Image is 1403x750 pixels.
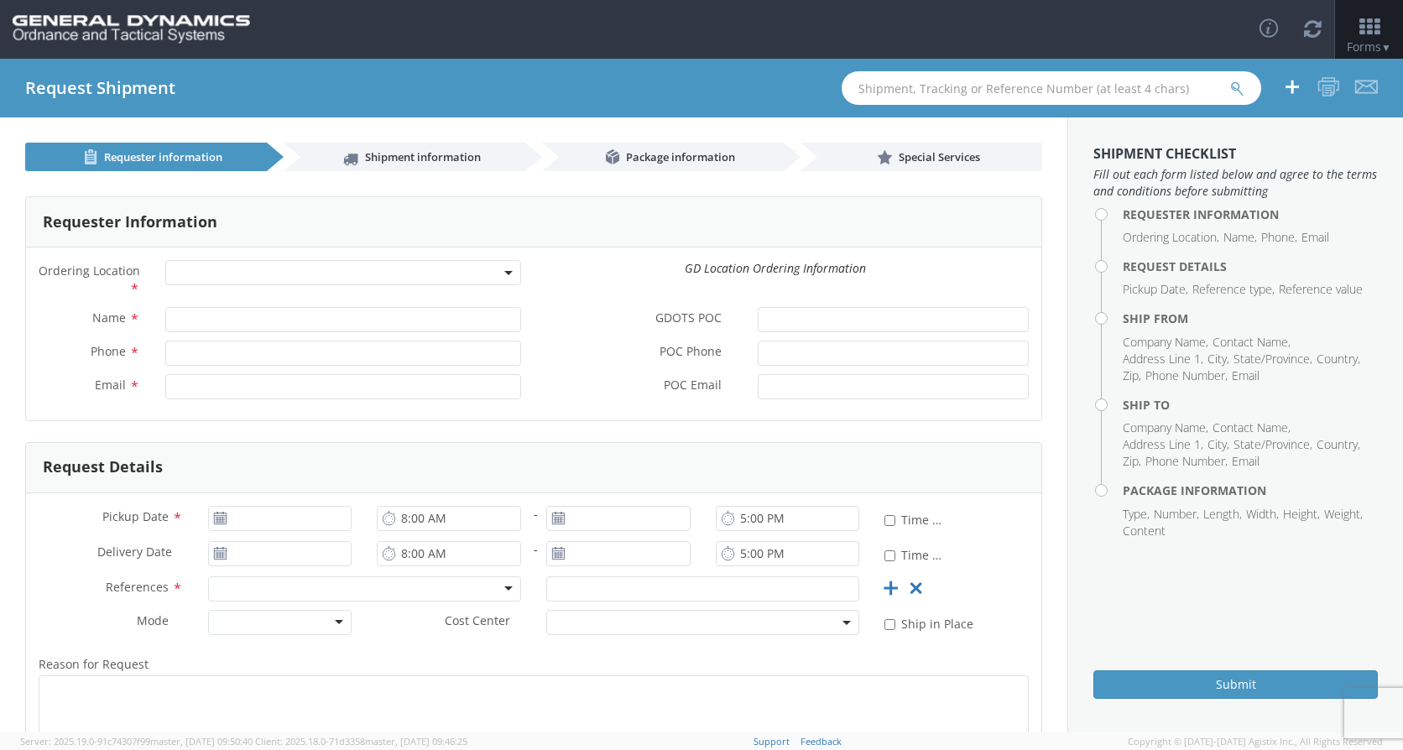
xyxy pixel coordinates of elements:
[655,310,722,329] span: GDOTS POC
[95,377,126,393] span: Email
[1123,351,1203,367] li: Address Line 1
[1232,367,1260,384] li: Email
[92,310,126,326] span: Name
[25,143,267,171] a: Requester information
[445,612,510,632] span: Cost Center
[1283,506,1320,523] li: Height
[884,613,977,633] label: Ship in Place
[106,579,169,595] span: References
[1381,40,1391,55] span: ▼
[884,619,895,630] input: Ship in Place
[1123,506,1150,523] li: Type
[104,149,222,164] span: Requester information
[1213,334,1291,351] li: Contact Name
[1207,351,1229,367] li: City
[1207,436,1229,453] li: City
[1123,523,1166,539] li: Content
[754,735,790,747] a: Support
[1123,208,1378,221] h4: Requester Information
[1093,147,1378,162] h3: Shipment Checklist
[1123,453,1141,470] li: Zip
[1213,419,1291,436] li: Contact Name
[365,735,467,747] span: master, [DATE] 09:46:25
[884,509,944,529] label: Time Definite
[1123,398,1378,411] h4: Ship To
[39,656,149,672] span: Reason for Request
[1123,484,1378,497] h4: Package Information
[1246,506,1279,523] li: Width
[284,143,525,171] a: Shipment information
[1317,436,1360,453] li: Country
[626,149,735,164] span: Package information
[1223,229,1257,246] li: Name
[1145,453,1228,470] li: Phone Number
[801,735,842,747] a: Feedback
[1123,229,1219,246] li: Ordering Location
[1123,312,1378,325] h4: Ship From
[801,143,1042,171] a: Special Services
[25,79,175,97] h4: Request Shipment
[13,15,250,44] img: gd-ots-0c3321f2eb4c994f95cb.png
[1123,419,1208,436] li: Company Name
[1232,453,1260,470] li: Email
[842,71,1261,105] input: Shipment, Tracking or Reference Number (at least 4 chars)
[39,263,140,279] span: Ordering Location
[1123,367,1141,384] li: Zip
[542,143,784,171] a: Package information
[664,377,722,396] span: POC Email
[1128,735,1383,748] span: Copyright © [DATE]-[DATE] Agistix Inc., All Rights Reserved
[899,149,980,164] span: Special Services
[1233,436,1312,453] li: State/Province
[884,544,944,564] label: Time Definite
[255,735,467,747] span: Client: 2025.18.0-71d3358
[1145,367,1228,384] li: Phone Number
[1093,166,1378,200] span: Fill out each form listed below and agree to the terms and conditions before submitting
[660,343,722,362] span: POC Phone
[102,508,169,524] span: Pickup Date
[884,550,895,561] input: Time Definite
[1279,281,1363,298] li: Reference value
[1192,281,1275,298] li: Reference type
[1203,506,1242,523] li: Length
[365,149,481,164] span: Shipment information
[1317,351,1360,367] li: Country
[1301,229,1329,246] li: Email
[685,260,866,276] i: GD Location Ordering Information
[1123,436,1203,453] li: Address Line 1
[1324,506,1363,523] li: Weight
[1123,334,1208,351] li: Company Name
[43,214,217,231] h3: Requester Information
[1347,39,1391,55] span: Forms
[97,544,172,563] span: Delivery Date
[91,343,126,359] span: Phone
[137,612,169,628] span: Mode
[1093,670,1378,699] button: Submit
[1233,351,1312,367] li: State/Province
[20,735,253,747] span: Server: 2025.19.0-91c74307f99
[1123,281,1188,298] li: Pickup Date
[884,515,895,526] input: Time Definite
[1123,260,1378,273] h4: Request Details
[150,735,253,747] span: master, [DATE] 09:50:40
[1154,506,1199,523] li: Number
[43,459,163,476] h3: Request Details
[1261,229,1297,246] li: Phone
